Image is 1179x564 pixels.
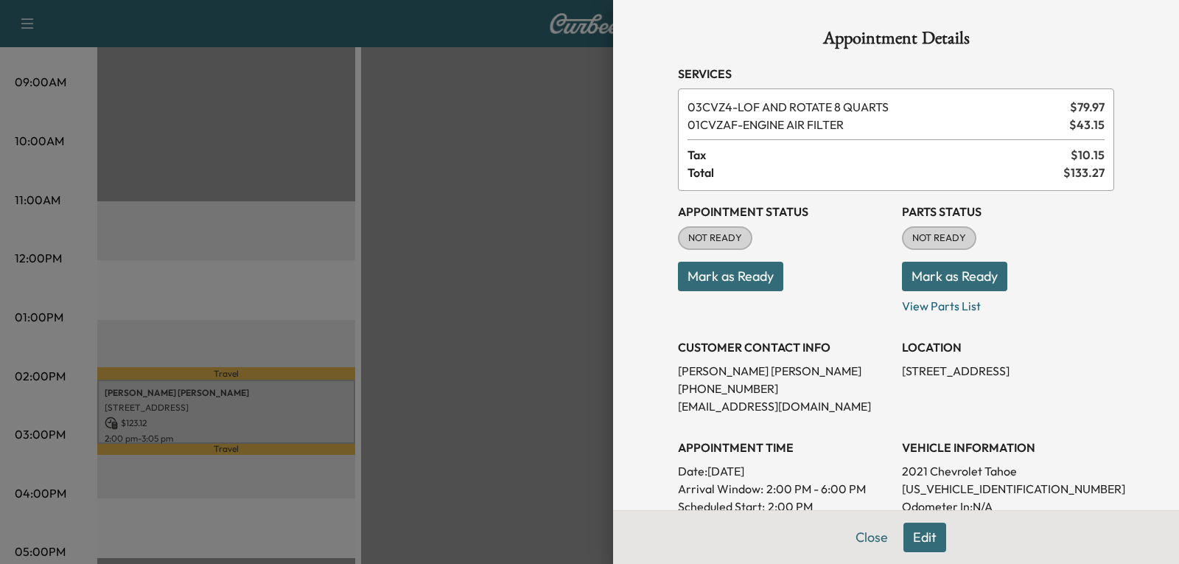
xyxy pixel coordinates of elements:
[678,439,890,456] h3: APPOINTMENT TIME
[688,146,1071,164] span: Tax
[846,523,898,552] button: Close
[678,397,890,415] p: [EMAIL_ADDRESS][DOMAIN_NAME]
[688,164,1063,181] span: Total
[902,291,1114,315] p: View Parts List
[679,231,751,246] span: NOT READY
[678,203,890,220] h3: Appointment Status
[678,380,890,397] p: [PHONE_NUMBER]
[678,480,890,498] p: Arrival Window:
[678,498,765,515] p: Scheduled Start:
[902,203,1114,220] h3: Parts Status
[678,462,890,480] p: Date: [DATE]
[1070,98,1105,116] span: $ 79.97
[766,480,866,498] span: 2:00 PM - 6:00 PM
[1069,116,1105,133] span: $ 43.15
[688,116,1063,133] span: ENGINE AIR FILTER
[902,480,1114,498] p: [US_VEHICLE_IDENTIFICATION_NUMBER]
[902,439,1114,456] h3: VEHICLE INFORMATION
[678,338,890,356] h3: CUSTOMER CONTACT INFO
[1063,164,1105,181] span: $ 133.27
[903,231,975,246] span: NOT READY
[903,523,946,552] button: Edit
[902,338,1114,356] h3: LOCATION
[902,498,1114,515] p: Odometer In: N/A
[768,498,813,515] p: 2:00 PM
[902,462,1114,480] p: 2021 Chevrolet Tahoe
[688,98,1064,116] span: LOF AND ROTATE 8 QUARTS
[1071,146,1105,164] span: $ 10.15
[902,362,1114,380] p: [STREET_ADDRESS]
[902,262,1007,291] button: Mark as Ready
[678,262,783,291] button: Mark as Ready
[678,29,1114,53] h1: Appointment Details
[678,65,1114,83] h3: Services
[678,362,890,380] p: [PERSON_NAME] [PERSON_NAME]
